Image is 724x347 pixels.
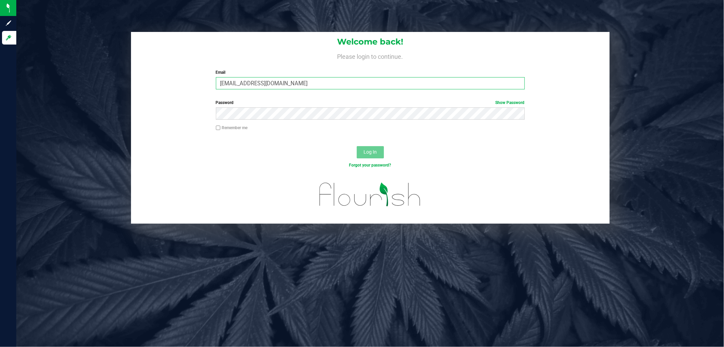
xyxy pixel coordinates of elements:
[131,37,610,46] h1: Welcome back!
[216,125,248,131] label: Remember me
[5,34,12,41] inline-svg: Log in
[216,100,234,105] span: Password
[357,146,384,158] button: Log In
[496,100,525,105] a: Show Password
[310,175,430,214] img: flourish_logo.svg
[216,125,221,130] input: Remember me
[216,69,525,75] label: Email
[364,149,377,155] span: Log In
[349,163,391,168] a: Forgot your password?
[5,20,12,27] inline-svg: Sign up
[131,52,610,60] h4: Please login to continue.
